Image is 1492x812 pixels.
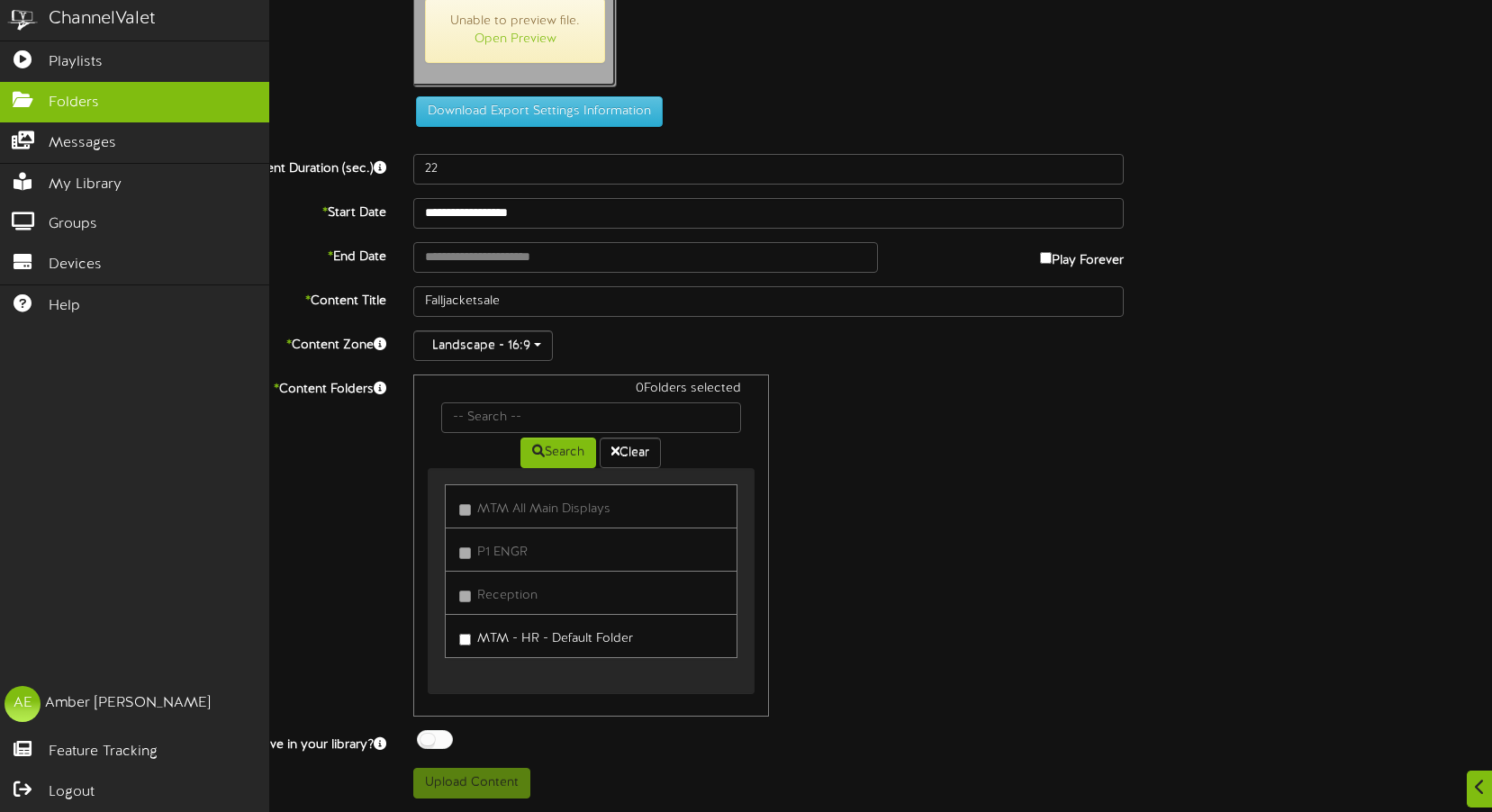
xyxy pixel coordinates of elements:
[5,686,41,722] div: AE
[459,504,471,516] input: MTM All Main Displays
[49,52,103,73] span: Playlists
[413,768,530,798] button: Upload Content
[459,547,471,559] input: P1 ENGR
[49,742,158,762] span: Feature Tracking
[1040,252,1052,264] input: Play Forever
[600,438,661,468] button: Clear
[475,32,556,46] a: Open Preview
[45,693,211,714] div: Amber [PERSON_NAME]
[413,330,553,361] button: Landscape - 16:9
[459,624,633,648] label: MTM - HR - Default Folder
[477,589,538,602] span: Reception
[441,402,740,433] input: -- Search --
[477,502,610,516] span: MTM All Main Displays
[49,296,80,317] span: Help
[1040,242,1124,270] label: Play Forever
[49,6,156,32] div: ChannelValet
[428,380,754,402] div: 0 Folders selected
[416,96,663,127] button: Download Export Settings Information
[49,93,99,113] span: Folders
[49,214,97,235] span: Groups
[459,591,471,602] input: Reception
[520,438,596,468] button: Search
[407,104,663,118] a: Download Export Settings Information
[459,634,471,645] input: MTM - HR - Default Folder
[49,255,102,275] span: Devices
[413,286,1124,317] input: Title of this Content
[49,133,116,154] span: Messages
[49,175,122,195] span: My Library
[477,546,528,559] span: P1 ENGR
[49,782,95,803] span: Logout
